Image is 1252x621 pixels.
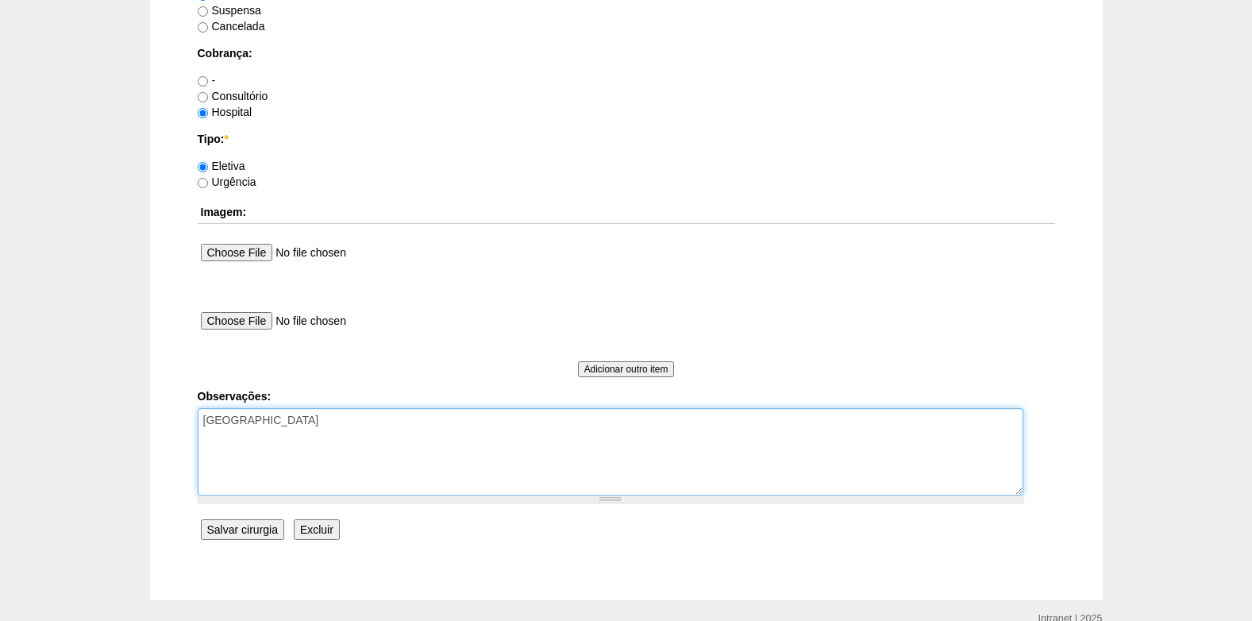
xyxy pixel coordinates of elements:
[198,22,208,33] input: Cancelada
[198,90,268,102] label: Consultório
[294,519,340,540] input: Excluir
[198,6,208,17] input: Suspensa
[198,408,1023,496] textarea: [GEOGRAPHIC_DATA]
[198,175,256,188] label: Urgência
[198,45,1055,61] label: Cobrança:
[198,92,208,102] input: Consultório
[198,162,208,172] input: Eletiva
[224,133,228,145] span: Este campo é obrigatório.
[198,4,261,17] label: Suspensa
[198,108,208,118] input: Hospital
[198,178,208,188] input: Urgência
[198,74,216,87] label: -
[198,201,1055,224] th: Imagem:
[201,519,284,540] input: Salvar cirurgia
[198,160,245,172] label: Eletiva
[198,76,208,87] input: -
[198,20,265,33] label: Cancelada
[198,131,1055,147] label: Tipo:
[198,106,252,118] label: Hospital
[578,361,675,377] input: Adicionar outro item
[198,388,1055,404] label: Observações:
